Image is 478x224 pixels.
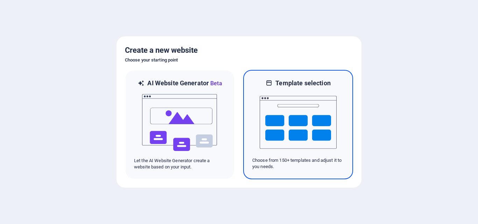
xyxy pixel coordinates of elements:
img: ai [141,88,218,158]
p: Let the AI Website Generator create a website based on your input. [134,158,226,170]
h6: Choose your starting point [125,56,353,64]
h6: Template selection [275,79,330,87]
p: Choose from 150+ templates and adjust it to you needs. [252,157,344,170]
span: Beta [209,80,222,87]
h6: AI Website Generator [147,79,222,88]
h5: Create a new website [125,45,353,56]
div: AI Website GeneratorBetaaiLet the AI Website Generator create a website based on your input. [125,70,235,179]
div: Template selectionChoose from 150+ templates and adjust it to you needs. [243,70,353,179]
